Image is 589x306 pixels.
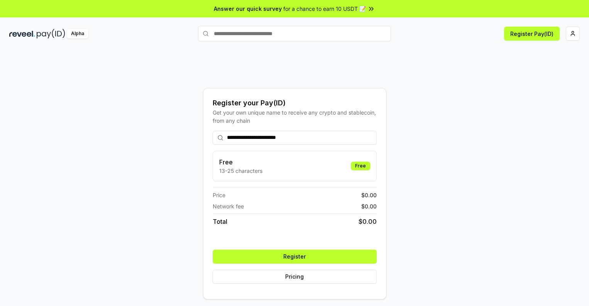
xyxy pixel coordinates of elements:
[361,202,377,210] span: $ 0.00
[359,217,377,226] span: $ 0.00
[214,5,282,13] span: Answer our quick survey
[213,98,377,108] div: Register your Pay(ID)
[361,191,377,199] span: $ 0.00
[219,167,262,175] p: 13-25 characters
[219,157,262,167] h3: Free
[213,217,227,226] span: Total
[283,5,366,13] span: for a chance to earn 10 USDT 📝
[504,27,560,41] button: Register Pay(ID)
[213,270,377,284] button: Pricing
[9,29,35,39] img: reveel_dark
[213,108,377,125] div: Get your own unique name to receive any crypto and stablecoin, from any chain
[67,29,88,39] div: Alpha
[213,191,225,199] span: Price
[37,29,65,39] img: pay_id
[213,202,244,210] span: Network fee
[351,162,370,170] div: Free
[213,250,377,264] button: Register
